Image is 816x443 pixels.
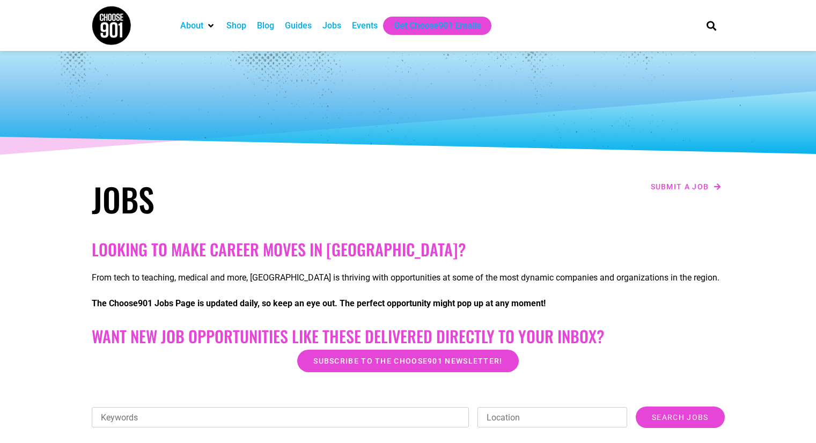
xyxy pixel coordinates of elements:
h2: Looking to make career moves in [GEOGRAPHIC_DATA]? [92,240,725,259]
span: Submit a job [651,183,709,190]
a: Guides [285,19,312,32]
div: Search [702,17,720,34]
h2: Want New Job Opportunities like these Delivered Directly to your Inbox? [92,327,725,346]
a: Shop [226,19,246,32]
strong: The Choose901 Jobs Page is updated daily, so keep an eye out. The perfect opportunity might pop u... [92,298,546,308]
span: Subscribe to the Choose901 newsletter! [313,357,502,365]
p: From tech to teaching, medical and more, [GEOGRAPHIC_DATA] is thriving with opportunities at some... [92,271,725,284]
h1: Jobs [92,180,403,218]
input: Search Jobs [636,407,724,428]
nav: Main nav [175,17,688,35]
a: Get Choose901 Emails [394,19,481,32]
a: Blog [257,19,274,32]
a: About [180,19,203,32]
div: About [175,17,221,35]
a: Submit a job [648,180,725,194]
a: Subscribe to the Choose901 newsletter! [297,350,518,372]
a: Jobs [322,19,341,32]
a: Events [352,19,378,32]
input: Keywords [92,407,469,427]
input: Location [477,407,627,427]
